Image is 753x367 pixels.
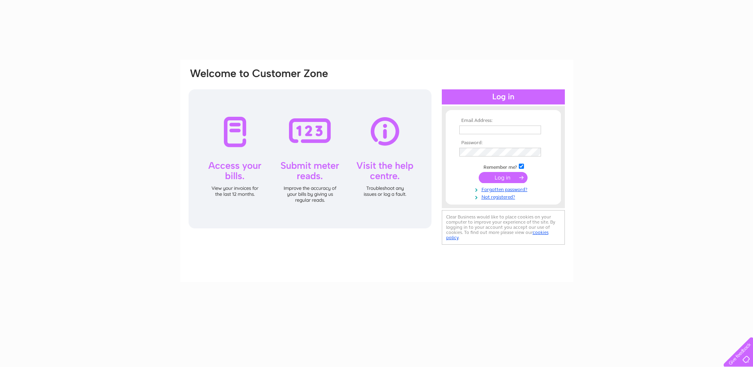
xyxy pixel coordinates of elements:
[479,172,528,183] input: Submit
[459,185,549,193] a: Forgotten password?
[459,193,549,200] a: Not registered?
[446,230,549,240] a: cookies policy
[457,162,549,170] td: Remember me?
[457,118,549,124] th: Email Address:
[442,210,565,245] div: Clear Business would like to place cookies on your computer to improve your experience of the sit...
[457,140,549,146] th: Password:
